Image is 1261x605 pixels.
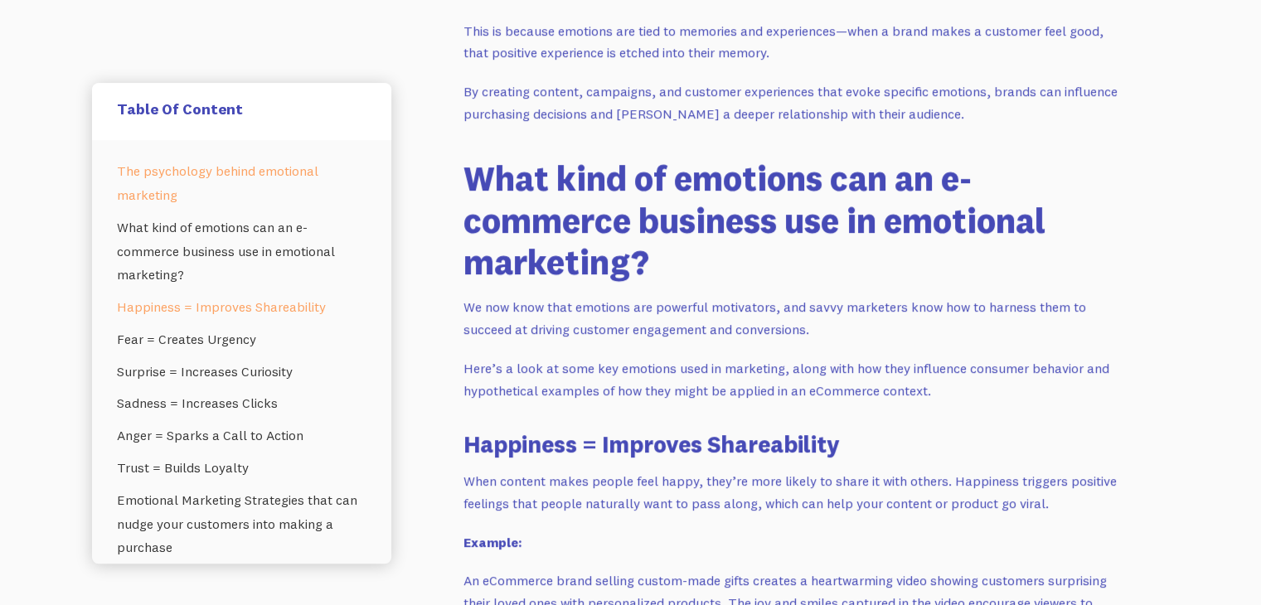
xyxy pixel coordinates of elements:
[463,534,521,550] strong: Example:
[463,20,1127,64] p: This is because emotions are tied to memories and experiences—when a brand makes a customer feel ...
[117,420,366,453] a: Anger = Sparks a Call to Action
[117,356,366,388] a: Surprise = Increases Curiosity
[463,531,1127,554] p: ‍
[117,323,366,356] a: Fear = Creates Urgency
[463,80,1127,124] p: By creating content, campaigns, and customer experiences that evoke specific emotions, brands can...
[117,211,366,291] a: What kind of emotions can an e-commerce business use in emotional marketing?
[117,291,366,323] a: Happiness = Improves Shareability
[117,155,366,211] a: The psychology behind emotional marketing
[463,157,1127,283] h2: What kind of emotions can an e-commerce business use in emotional marketing?
[117,99,366,119] h5: Table Of Content
[117,388,366,420] a: Sadness = Increases Clicks
[463,357,1127,401] p: Here’s a look at some key emotions used in marketing, along with how they influence consumer beha...
[463,470,1127,514] p: When content makes people feel happy, they’re more likely to share it with others. Happiness trig...
[463,428,1127,460] h3: Happiness = Improves Shareability
[117,484,366,564] a: Emotional Marketing Strategies that can nudge your customers into making a purchase
[117,452,366,484] a: Trust = Builds Loyalty
[463,296,1127,340] p: We now know that emotions are powerful motivators, and savvy marketers know how to harness them t...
